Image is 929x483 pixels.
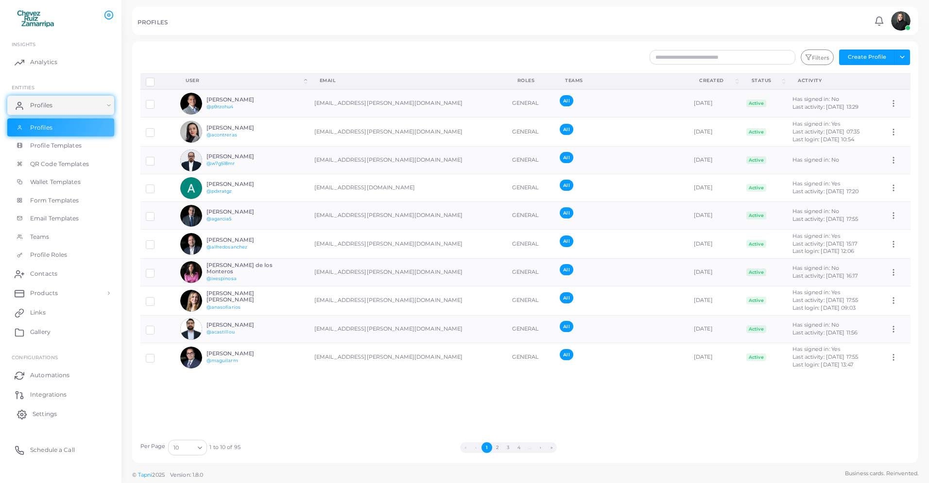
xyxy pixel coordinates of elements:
span: Active [746,100,767,107]
span: Products [30,289,58,298]
img: avatar [180,177,202,199]
a: @p9rzohu4 [206,104,234,109]
h6: [PERSON_NAME] [206,97,278,103]
div: Created [699,77,734,84]
span: All [560,235,573,247]
td: [EMAIL_ADDRESS][PERSON_NAME][DOMAIN_NAME] [309,89,507,117]
a: Products [7,283,114,303]
span: All [560,349,573,360]
span: Active [746,353,767,361]
span: Form Templates [30,196,79,205]
img: avatar [180,290,202,312]
h6: [PERSON_NAME] [206,181,278,187]
input: Search for option [180,442,194,453]
span: Business cards. Reinvented. [845,469,918,478]
span: Last activity: [DATE] 11:56 [792,329,858,336]
span: Integrations [30,390,67,399]
span: Last activity: [DATE] 17:55 [792,216,858,222]
span: Last activity: [DATE] 17:20 [792,188,859,195]
button: Go to page 3 [503,442,514,453]
button: Go to next page [535,442,546,453]
td: [DATE] [688,258,740,286]
img: avatar [180,121,202,143]
span: All [560,292,573,303]
div: Roles [517,77,544,84]
a: @maguilarm [206,358,238,363]
td: [EMAIL_ADDRESS][PERSON_NAME][DOMAIN_NAME] [309,315,507,343]
span: Last activity: [DATE] 13:29 [792,103,859,110]
a: Gallery [7,322,114,342]
img: avatar [180,233,202,255]
td: GENERAL [507,147,555,174]
span: Active [746,156,767,164]
a: Integrations [7,385,114,404]
div: Search for option [168,440,207,455]
span: All [560,264,573,275]
a: Profiles [7,96,114,115]
div: Email [320,77,496,84]
a: logo [9,9,63,27]
span: Active [746,184,767,192]
span: Has signed in: Yes [792,233,840,239]
span: Profile Roles [30,250,67,259]
td: [DATE] [688,315,740,343]
span: Active [746,325,767,333]
img: avatar [180,205,202,227]
div: Status [752,77,781,84]
a: @acontreras [206,132,237,137]
td: [DATE] [688,202,740,230]
h6: [PERSON_NAME] [206,350,278,357]
a: @acastillou [206,329,235,334]
a: avatar [888,11,913,31]
td: GENERAL [507,258,555,286]
a: Profile Roles [7,246,114,264]
span: QR Code Templates [30,160,89,168]
span: INSIGHTS [12,41,35,47]
h6: [PERSON_NAME] [206,209,278,215]
td: GENERAL [507,174,555,202]
span: Has signed in: No [792,208,839,215]
span: Wallet Templates [30,178,81,186]
span: Last activity: [DATE] 15:17 [792,240,857,247]
span: Active [746,128,767,136]
a: @w7g518mr [206,161,235,166]
h6: [PERSON_NAME] [206,322,278,328]
a: Profile Templates [7,136,114,155]
span: 1 to 10 of 95 [209,444,240,451]
td: [EMAIL_ADDRESS][PERSON_NAME][DOMAIN_NAME] [309,230,507,259]
button: Go to page 1 [482,442,492,453]
img: avatar [180,150,202,171]
span: Email Templates [30,214,79,223]
td: [EMAIL_ADDRESS][PERSON_NAME][DOMAIN_NAME] [309,202,507,230]
h5: PROFILES [138,19,168,26]
span: Last activity: [DATE] 17:55 [792,297,858,303]
h6: [PERSON_NAME] [206,125,278,131]
td: [EMAIL_ADDRESS][DOMAIN_NAME] [309,174,507,202]
td: [DATE] [688,117,740,147]
td: GENERAL [507,230,555,259]
span: Active [746,240,767,248]
button: Filters [801,50,834,65]
span: All [560,180,573,191]
span: Gallery [30,328,51,336]
span: Last login: [DATE] 12:06 [792,248,854,254]
a: Tapni [138,471,153,478]
span: Profiles [30,101,52,110]
a: Settings [7,404,114,424]
span: ENTITIES [12,84,34,90]
span: Has signed in: Yes [792,120,840,127]
a: Wallet Templates [7,173,114,191]
span: Active [746,297,767,304]
td: [DATE] [688,89,740,117]
a: @ixespinosa [206,276,237,281]
a: Profiles [7,118,114,137]
button: Go to page 4 [514,442,524,453]
td: [DATE] [688,174,740,202]
span: Last activity: [DATE] 07:35 [792,128,860,135]
span: Profile Templates [30,141,82,150]
span: All [560,207,573,218]
td: [EMAIL_ADDRESS][PERSON_NAME][DOMAIN_NAME] [309,117,507,147]
h6: [PERSON_NAME] de los Monteros [206,262,278,275]
ul: Pagination [241,442,776,453]
td: [DATE] [688,286,740,315]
